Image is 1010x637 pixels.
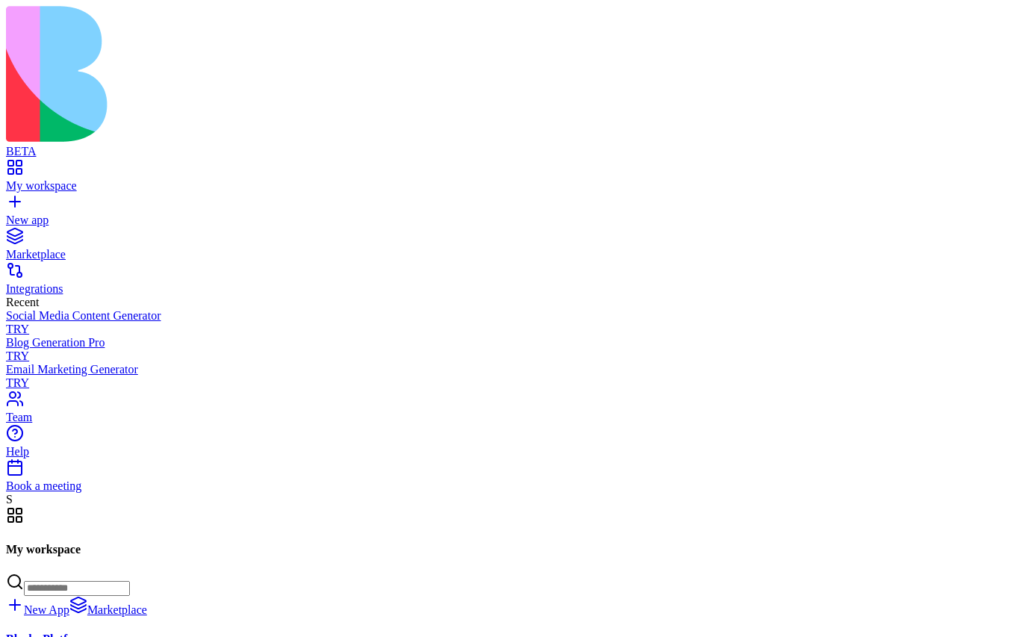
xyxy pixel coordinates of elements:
a: Blog Generation ProTRY [6,336,1004,363]
a: My workspace [6,166,1004,193]
a: Book a meeting [6,466,1004,493]
div: TRY [6,349,1004,363]
a: Help [6,432,1004,459]
div: Social Media Content Generator [6,309,1004,323]
a: Marketplace [6,234,1004,261]
a: Integrations [6,269,1004,296]
a: New App [6,603,69,616]
span: Recent [6,296,39,308]
div: Team [6,411,1004,424]
div: Email Marketing Generator [6,363,1004,376]
a: Social Media Content GeneratorTRY [6,309,1004,336]
div: Marketplace [6,248,1004,261]
a: New app [6,200,1004,227]
div: BETA [6,145,1004,158]
h4: My workspace [6,543,1004,556]
div: New app [6,214,1004,227]
div: TRY [6,323,1004,336]
a: Team [6,397,1004,424]
div: Book a meeting [6,479,1004,493]
span: S [6,493,13,506]
div: Blog Generation Pro [6,336,1004,349]
div: Integrations [6,282,1004,296]
div: TRY [6,376,1004,390]
a: BETA [6,131,1004,158]
div: My workspace [6,179,1004,193]
img: logo [6,6,606,142]
div: Help [6,445,1004,459]
a: Email Marketing GeneratorTRY [6,363,1004,390]
a: Marketplace [69,603,147,616]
